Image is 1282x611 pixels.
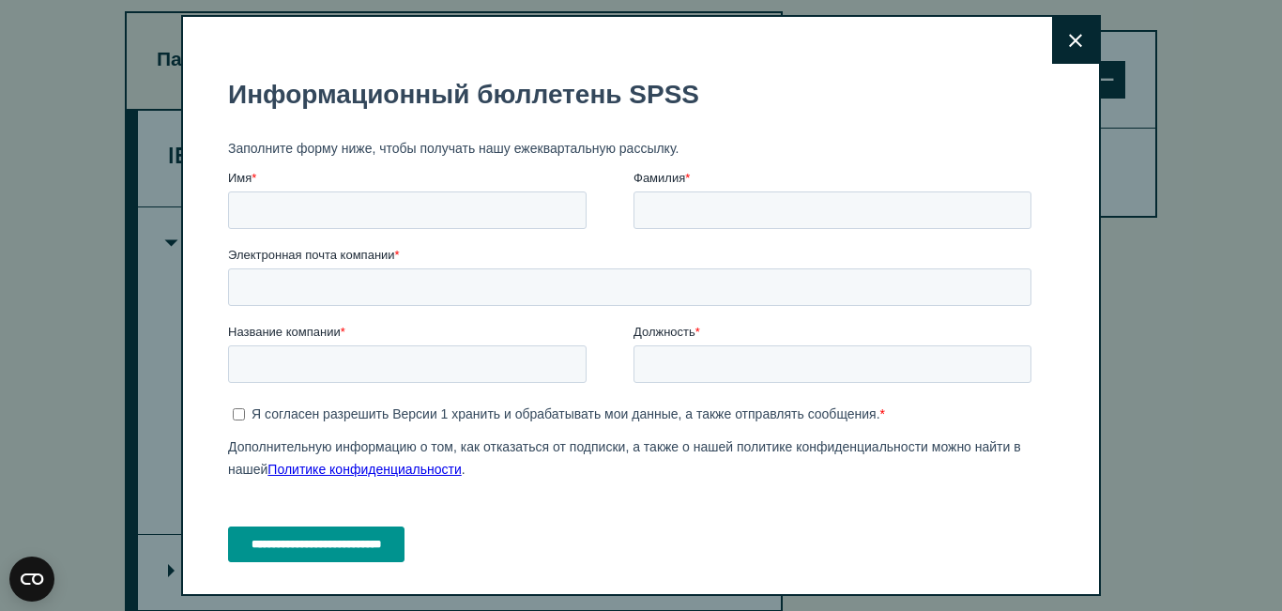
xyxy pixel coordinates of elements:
[228,62,1039,578] iframe: Форма 0
[405,263,467,277] font: Должность
[405,109,457,123] font: Фамилия
[5,346,17,359] input: Я согласен разрешить Версии 1 хранить и обрабатывать мои данные, а также отправлять сообщения.*
[23,344,652,359] font: Я согласен разрешить Версии 1 хранить и обрабатывать мои данные, а также отправлять сообщения.
[234,400,237,415] font: .
[9,557,54,602] button: Open CMP widget
[39,400,233,415] a: Политике конфиденциальности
